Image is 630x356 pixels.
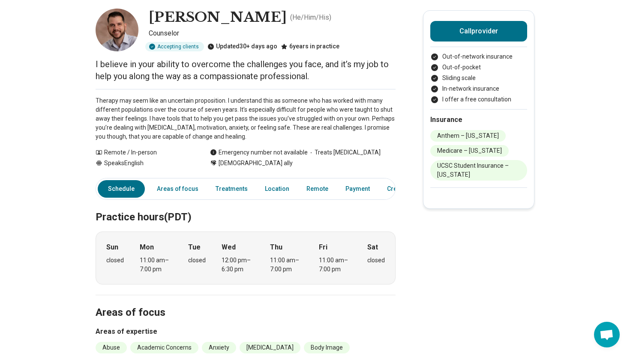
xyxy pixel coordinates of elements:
div: Remote / In-person [96,148,193,157]
h2: Areas of focus [96,285,396,320]
h3: Areas of expertise [96,326,396,337]
strong: Thu [270,242,282,252]
p: I believe in your ability to overcome the challenges you face, and it’s my job to help you along ... [96,58,396,82]
div: Speaks English [96,159,193,168]
div: When does the program meet? [96,231,396,285]
div: 11:00 am – 7:00 pm [319,256,352,274]
a: Credentials [382,180,425,198]
strong: Tue [188,242,201,252]
h2: Practice hours (PDT) [96,190,396,225]
a: Remote [301,180,333,198]
li: Abuse [96,342,127,353]
div: Open chat [594,322,620,347]
li: Anxiety [202,342,236,353]
li: Out-of-network insurance [430,52,527,61]
div: 12:00 pm – 6:30 pm [222,256,255,274]
span: [DEMOGRAPHIC_DATA] ally [219,159,293,168]
a: Payment [340,180,375,198]
li: Sliding scale [430,74,527,83]
div: Accepting clients [145,42,204,51]
ul: Payment options [430,52,527,104]
li: Body Image [304,342,350,353]
span: Treats [MEDICAL_DATA] [308,148,381,157]
div: 11:00 am – 7:00 pm [270,256,303,274]
div: Emergency number not available [210,148,308,157]
li: [MEDICAL_DATA] [240,342,300,353]
strong: Sat [367,242,378,252]
a: Treatments [210,180,253,198]
h1: [PERSON_NAME] [149,9,287,27]
strong: Wed [222,242,236,252]
li: UCSC Student Insurance – [US_STATE] [430,160,527,181]
p: Therapy may seem like an uncertain proposition. I understand this as someone who has worked with ... [96,96,396,141]
li: Anthem – [US_STATE] [430,130,506,142]
img: Darrin Scott, Counselor [96,9,138,51]
strong: Mon [140,242,154,252]
li: Medicare – [US_STATE] [430,145,509,157]
a: Location [260,180,294,198]
div: Updated 30+ days ago [207,42,277,51]
div: closed [367,256,385,265]
button: Callprovider [430,21,527,42]
li: Academic Concerns [130,342,198,353]
div: 11:00 am – 7:00 pm [140,256,173,274]
h2: Insurance [430,115,527,125]
a: Schedule [98,180,145,198]
div: closed [106,256,124,265]
p: ( He/Him/His ) [290,12,331,23]
p: Counselor [149,28,396,39]
li: I offer a free consultation [430,95,527,104]
div: 6 years in practice [281,42,339,51]
div: closed [188,256,206,265]
strong: Fri [319,242,327,252]
li: Out-of-pocket [430,63,527,72]
li: In-network insurance [430,84,527,93]
a: Areas of focus [152,180,204,198]
strong: Sun [106,242,118,252]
